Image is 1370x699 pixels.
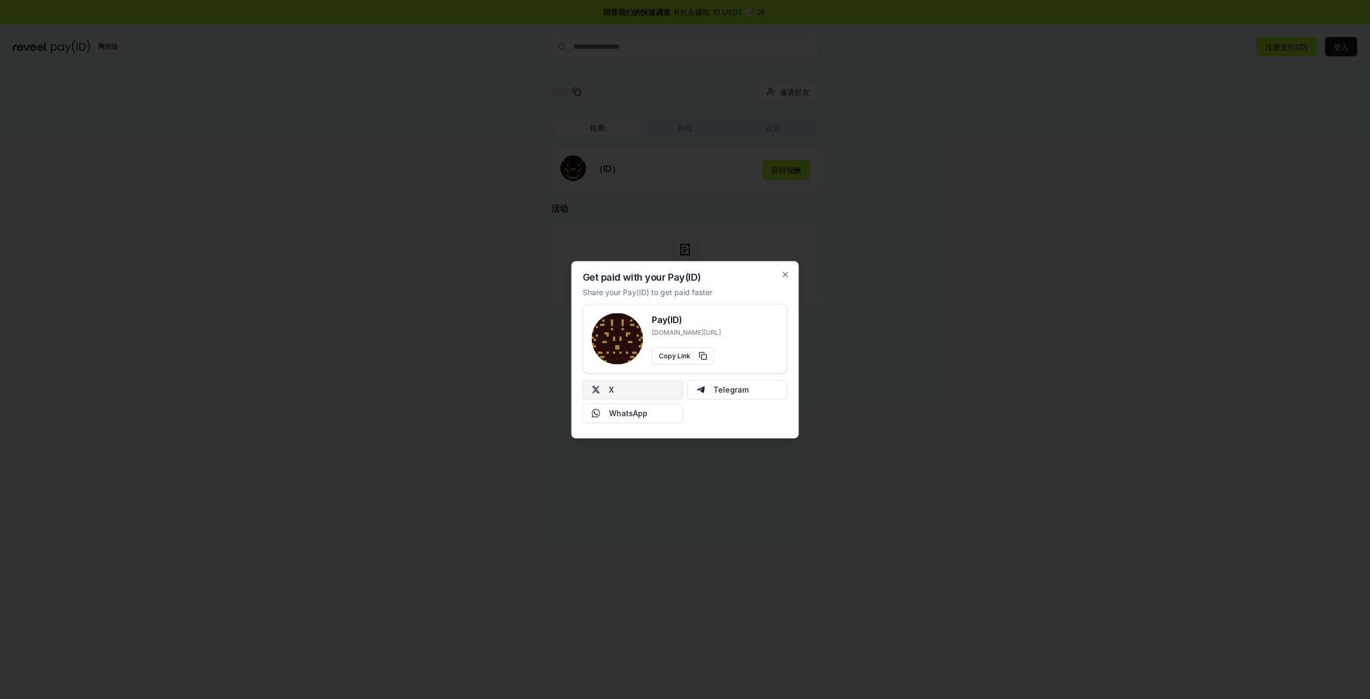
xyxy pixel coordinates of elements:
[583,286,712,297] p: Share your Pay(ID) to get paid faster
[652,347,714,364] button: Copy Link
[583,380,683,399] button: X
[687,380,788,399] button: Telegram
[592,409,600,417] img: Whatsapp
[652,328,721,336] p: [DOMAIN_NAME][URL]
[652,313,721,326] h3: Pay(ID)
[592,385,600,394] img: X
[583,403,683,423] button: WhatsApp
[583,272,701,282] h2: Get paid with your Pay(ID)
[696,385,705,394] img: Telegram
